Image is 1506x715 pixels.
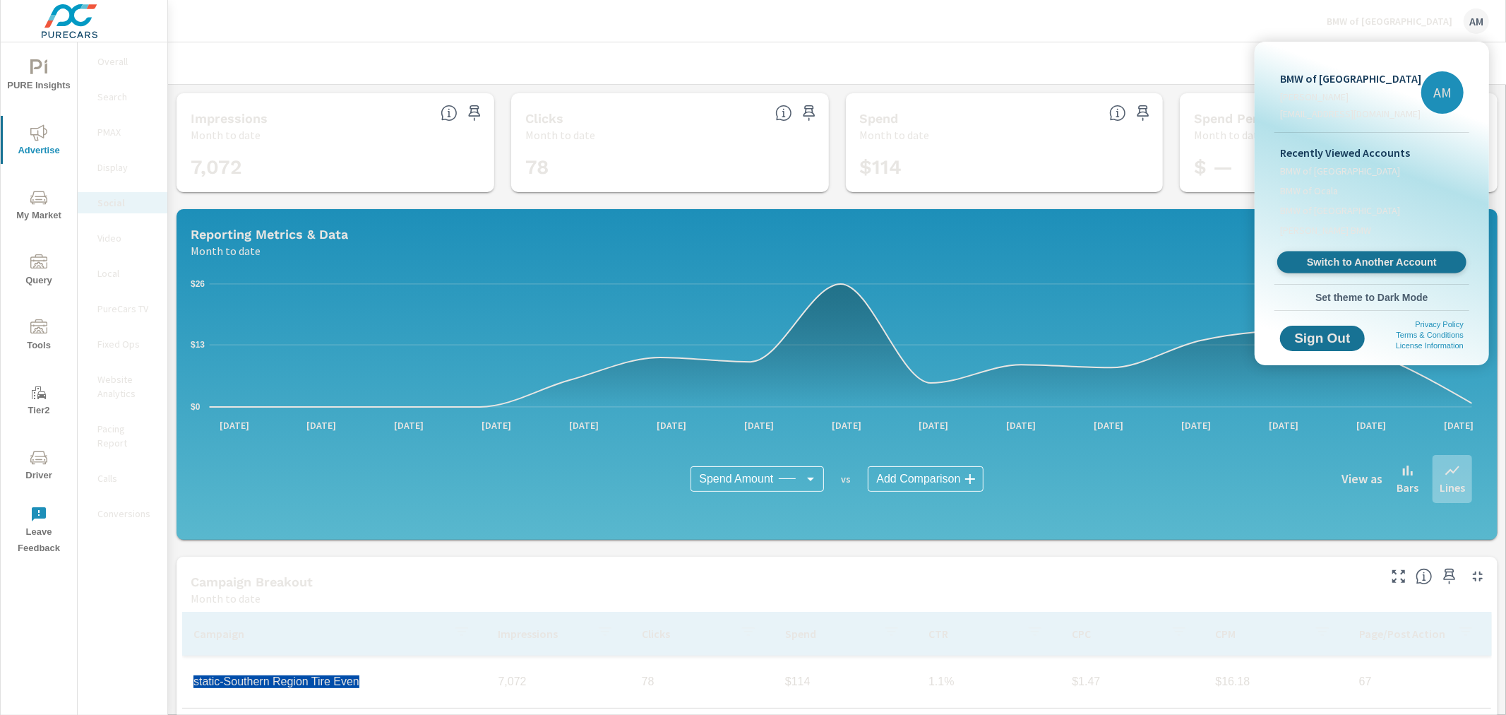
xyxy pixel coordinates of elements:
[1274,285,1469,310] button: Set theme to Dark Mode
[1277,252,1466,273] a: Switch to Another Account
[1397,331,1464,339] a: Terms & Conditions
[1280,90,1421,104] p: [PERSON_NAME]
[1280,326,1365,351] button: Sign Out
[1280,107,1421,121] p: [EMAIL_ADDRESS][DOMAIN_NAME]
[1421,71,1464,114] div: AM
[1280,184,1338,198] span: BMW of Ocala
[1280,203,1400,218] span: BMW of [GEOGRAPHIC_DATA]
[1280,164,1400,178] span: BMW of [GEOGRAPHIC_DATA]
[1280,144,1464,161] p: Recently Viewed Accounts
[1280,70,1421,87] p: BMW of [GEOGRAPHIC_DATA]
[1396,341,1464,350] a: License Information
[1280,291,1464,304] span: Set theme to Dark Mode
[1280,223,1371,237] span: [PERSON_NAME] BMW
[1285,256,1458,269] span: Switch to Another Account
[1416,320,1464,329] a: Privacy Policy
[1291,332,1353,345] span: Sign Out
